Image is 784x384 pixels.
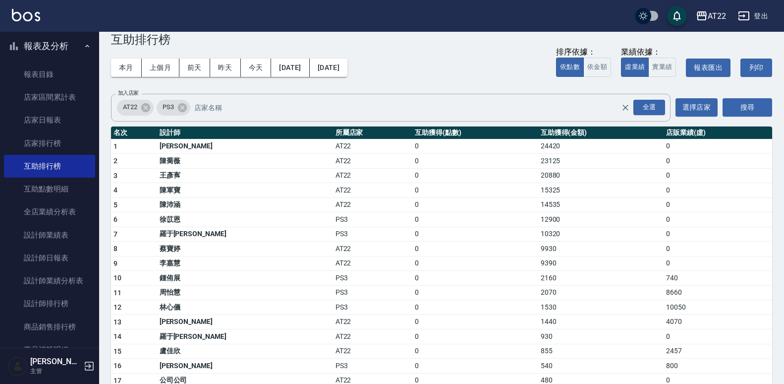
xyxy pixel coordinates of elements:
[4,63,95,86] a: 報表目錄
[113,362,122,370] span: 16
[723,98,772,117] button: 搜尋
[664,168,772,183] td: 0
[113,259,117,267] span: 9
[310,59,347,77] button: [DATE]
[113,289,122,297] span: 11
[664,285,772,300] td: 8660
[556,47,611,58] div: 排序依據：
[664,329,772,344] td: 0
[4,86,95,109] a: 店家區間累計表
[412,242,538,256] td: 0
[111,59,142,77] button: 本月
[8,356,28,376] img: Person
[157,168,333,183] td: 王彥寯
[333,154,413,169] td: AT22
[621,47,676,58] div: 業績依據：
[4,33,95,59] button: 報表及分析
[157,271,333,286] td: 鍾侑展
[157,197,333,212] td: 陳沛涵
[648,58,676,77] button: 實業績
[157,329,333,344] td: 羅于[PERSON_NAME]
[583,58,611,77] button: 依金額
[412,227,538,242] td: 0
[157,127,333,139] th: 設計師
[664,256,772,271] td: 0
[538,285,664,300] td: 2070
[412,300,538,315] td: 0
[740,59,772,77] button: 列印
[412,212,538,227] td: 0
[664,154,772,169] td: 0
[538,127,664,139] th: 互助獲得(金額)
[30,367,81,376] p: 主管
[664,315,772,329] td: 4070
[157,102,180,112] span: PS3
[157,183,333,198] td: 陳軍寶
[113,332,122,340] span: 14
[664,271,772,286] td: 740
[113,318,122,326] span: 13
[664,359,772,374] td: 800
[333,168,413,183] td: AT22
[117,100,154,116] div: AT22
[333,285,413,300] td: PS3
[113,201,117,209] span: 5
[412,168,538,183] td: 0
[157,242,333,256] td: 蔡寶婷
[333,300,413,315] td: PS3
[412,139,538,154] td: 0
[538,197,664,212] td: 14535
[538,344,664,359] td: 855
[412,154,538,169] td: 0
[333,359,413,374] td: PS3
[113,245,117,253] span: 8
[538,212,664,227] td: 12900
[157,285,333,300] td: 周怡慧
[412,329,538,344] td: 0
[157,139,333,154] td: [PERSON_NAME]
[664,344,772,359] td: 2457
[113,215,117,223] span: 6
[412,315,538,329] td: 0
[4,109,95,131] a: 店家日報表
[4,178,95,200] a: 互助點數明細
[157,344,333,359] td: 盧佳欣
[333,242,413,256] td: AT22
[667,6,687,26] button: save
[113,347,122,355] span: 15
[538,300,664,315] td: 1530
[142,59,179,77] button: 上個月
[538,256,664,271] td: 9390
[333,197,413,212] td: AT22
[538,227,664,242] td: 10320
[4,224,95,247] a: 設計師業績表
[734,7,772,25] button: 登出
[12,9,40,21] img: Logo
[192,99,638,116] input: 店家名稱
[538,329,664,344] td: 930
[333,227,413,242] td: PS3
[4,292,95,315] a: 設計師排行榜
[538,168,664,183] td: 20880
[412,197,538,212] td: 0
[4,132,95,155] a: 店家排行榜
[538,315,664,329] td: 1440
[333,256,413,271] td: AT22
[664,300,772,315] td: 10050
[412,256,538,271] td: 0
[157,256,333,271] td: 李嘉慧
[412,344,538,359] td: 0
[333,315,413,329] td: AT22
[111,33,772,47] h3: 互助排行榜
[113,186,117,194] span: 4
[113,157,117,165] span: 2
[333,212,413,227] td: PS3
[708,10,726,22] div: AT22
[118,89,139,97] label: 加入店家
[333,329,413,344] td: AT22
[30,357,81,367] h5: [PERSON_NAME]
[692,6,730,26] button: AT22
[664,183,772,198] td: 0
[113,303,122,311] span: 12
[664,212,772,227] td: 0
